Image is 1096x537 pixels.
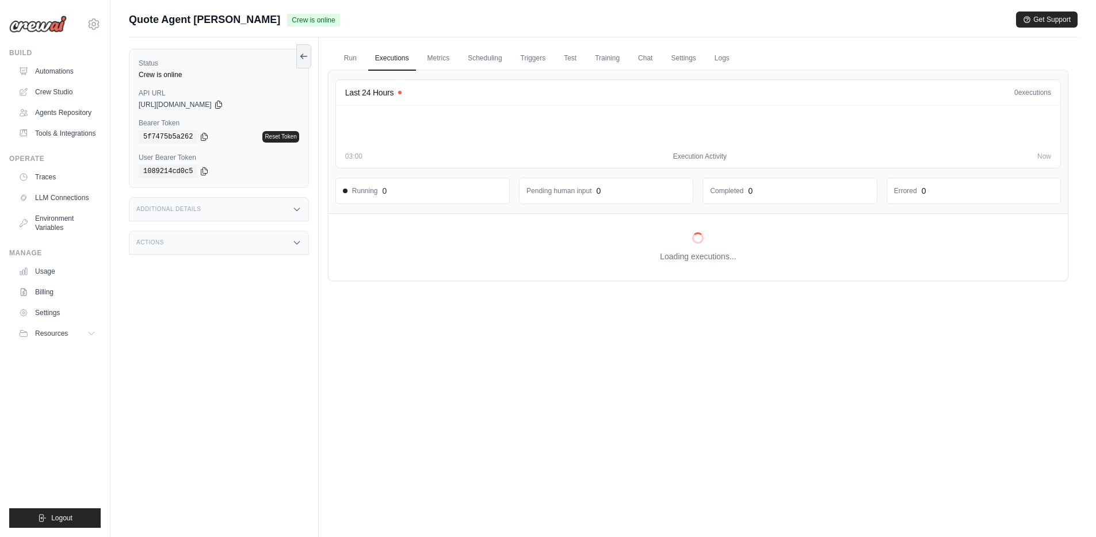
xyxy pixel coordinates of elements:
[139,153,299,162] label: User Bearer Token
[287,14,339,26] span: Crew is online
[14,209,101,237] a: Environment Variables
[139,118,299,128] label: Bearer Token
[9,48,101,57] div: Build
[14,168,101,186] a: Traces
[421,47,457,71] a: Metrics
[14,103,101,122] a: Agents Repository
[922,185,926,197] div: 0
[14,83,101,101] a: Crew Studio
[631,47,659,71] a: Chat
[35,329,68,338] span: Resources
[129,11,280,28] span: Quote Agent [PERSON_NAME]
[337,47,364,71] a: Run
[660,251,736,262] p: Loading executions...
[139,89,299,98] label: API URL
[9,508,101,528] button: Logout
[139,59,299,68] label: Status
[9,248,101,258] div: Manage
[345,152,362,161] span: 03:00
[14,189,101,207] a: LLM Connections
[708,47,736,71] a: Logs
[673,152,727,161] span: Execution Activity
[664,47,702,71] a: Settings
[748,185,753,197] div: 0
[894,186,917,195] dd: Errored
[514,47,553,71] a: Triggers
[1016,11,1078,28] button: Get Support
[9,154,101,163] div: Operate
[710,186,743,195] dd: Completed
[262,131,299,143] a: Reset Token
[136,239,164,246] h3: Actions
[383,185,387,197] div: 0
[368,47,416,71] a: Executions
[1014,88,1051,97] div: executions
[9,16,67,33] img: Logo
[557,47,583,71] a: Test
[343,186,378,195] span: Running
[526,186,591,195] dd: Pending human input
[1014,89,1018,97] span: 0
[14,304,101,322] a: Settings
[139,130,197,144] code: 5f7475b5a262
[345,87,394,98] h4: Last 24 Hours
[14,124,101,143] a: Tools & Integrations
[14,283,101,301] a: Billing
[139,70,299,79] div: Crew is online
[14,324,101,343] button: Resources
[139,164,197,178] code: 1089214cd0c5
[14,62,101,80] a: Automations
[1037,152,1051,161] span: Now
[139,100,212,109] span: [URL][DOMAIN_NAME]
[14,262,101,281] a: Usage
[597,185,601,197] div: 0
[461,47,509,71] a: Scheduling
[136,206,201,213] h3: Additional Details
[588,47,627,71] a: Training
[51,513,72,523] span: Logout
